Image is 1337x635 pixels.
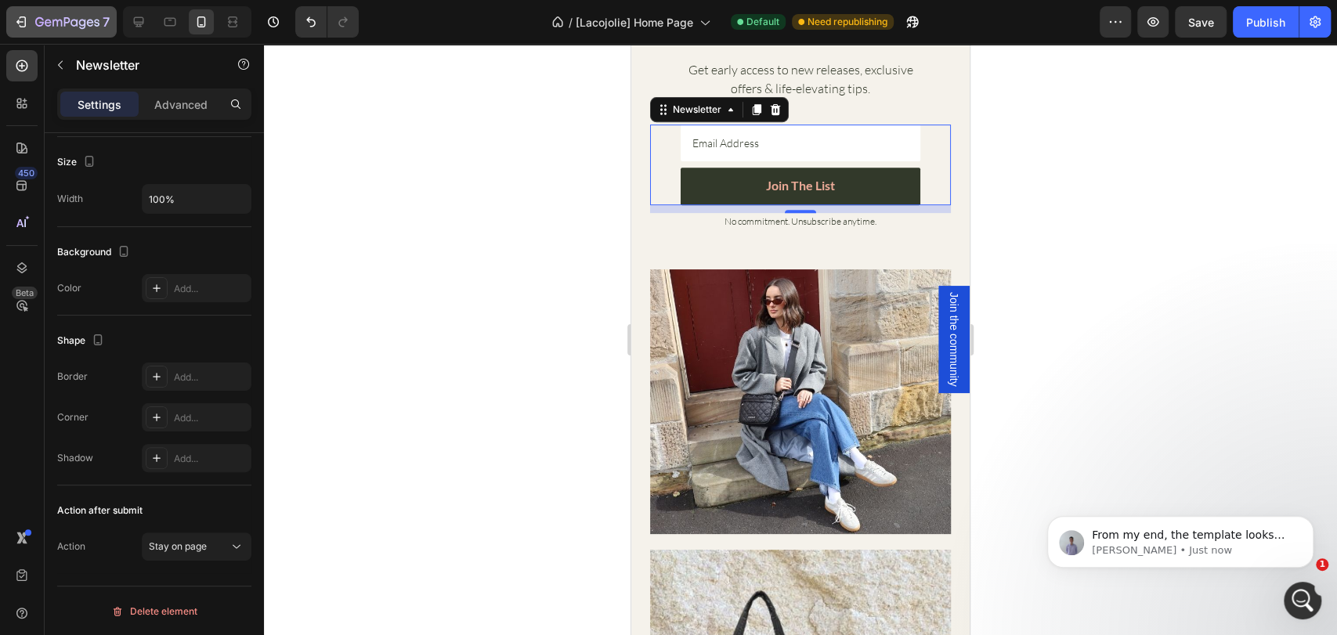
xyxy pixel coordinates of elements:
div: 450 [15,167,38,179]
div: Undo/Redo [295,6,359,38]
div: Color [57,281,81,295]
span: Save [1188,16,1214,29]
div: Add... [174,411,248,425]
div: Border [57,370,88,384]
div: Corner [57,410,89,424]
div: Width [57,192,83,206]
div: Publish [1246,14,1285,31]
div: Action after submit [57,503,143,518]
div: Size [57,152,99,173]
div: Background [57,242,133,263]
div: Shadow [57,451,93,465]
span: [Lacojolie] Home Page [576,14,693,31]
p: Advanced [154,96,208,113]
button: Save [1175,6,1227,38]
div: Add... [174,370,248,384]
iframe: Intercom live chat [1284,582,1321,619]
div: Add... [174,452,248,466]
p: Settings [78,96,121,113]
iframe: To enrich screen reader interactions, please activate Accessibility in Grammarly extension settings [631,44,970,635]
button: 7 [6,6,117,38]
iframe: Intercom notifications message [1024,483,1337,593]
div: Add... [174,282,248,296]
button: Publish [1233,6,1299,38]
p: 7 [103,13,110,31]
input: Auto [143,185,251,213]
button: Delete element [57,599,251,624]
span: / [569,14,573,31]
span: Default [746,15,779,29]
div: Action [57,539,85,554]
span: Need republishing [808,15,887,29]
p: Newsletter [76,56,209,74]
span: Stay on page [149,540,207,552]
span: 1 [1316,558,1328,571]
button: Stay on page [142,532,251,561]
div: Delete element [111,602,197,621]
div: Beta [12,287,38,299]
div: Shape [57,330,107,352]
